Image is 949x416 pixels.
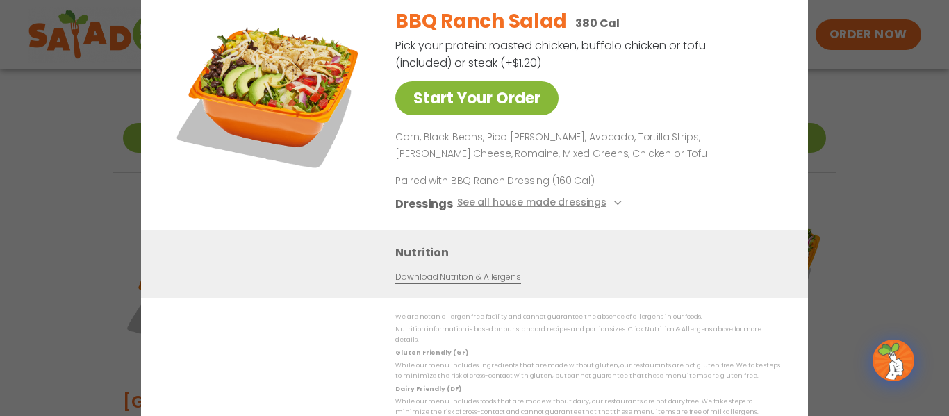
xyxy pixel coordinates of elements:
p: 380 Cal [575,15,620,32]
h2: BBQ Ranch Salad [395,7,567,36]
p: Pick your protein: roasted chicken, buffalo chicken or tofu (included) or steak (+$1.20) [395,37,708,72]
p: Paired with BBQ Ranch Dressing (160 Cal) [395,173,652,188]
strong: Gluten Friendly (GF) [395,348,468,356]
a: Start Your Order [395,81,559,115]
strong: Dairy Friendly (DF) [395,384,461,392]
h3: Dressings [395,194,453,212]
h3: Nutrition [395,243,787,260]
p: Corn, Black Beans, Pico [PERSON_NAME], Avocado, Tortilla Strips, [PERSON_NAME] Cheese, Romaine, M... [395,129,775,163]
img: wpChatIcon [874,341,913,380]
p: We are not an allergen free facility and cannot guarantee the absence of allergens in our foods. [395,312,780,322]
button: See all house made dressings [457,194,626,212]
a: Download Nutrition & Allergens [395,270,520,283]
p: Nutrition information is based on our standard recipes and portion sizes. Click Nutrition & Aller... [395,324,780,346]
p: While our menu includes ingredients that are made without gluten, our restaurants are not gluten ... [395,360,780,382]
